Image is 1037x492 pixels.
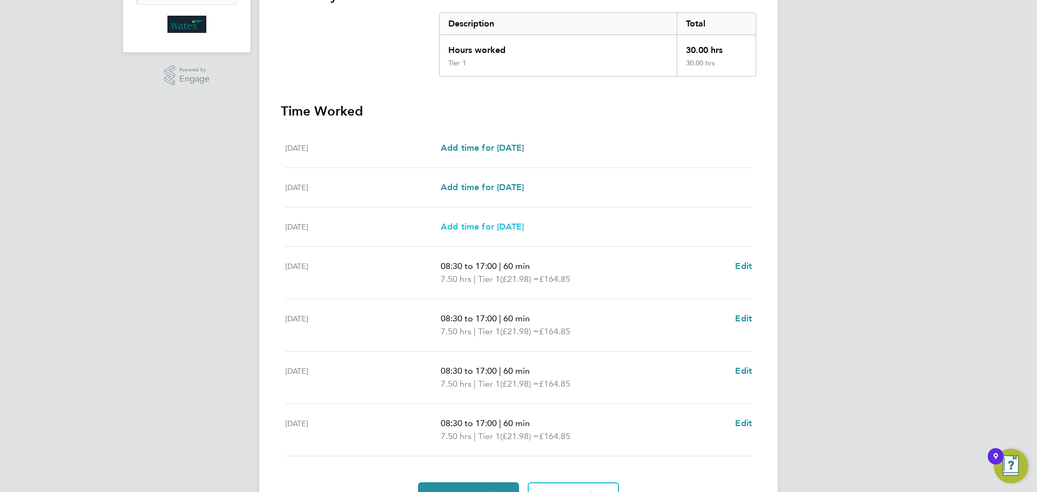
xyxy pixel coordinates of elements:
[179,65,210,75] span: Powered by
[441,366,497,376] span: 08:30 to 17:00
[440,13,677,35] div: Description
[441,418,497,428] span: 08:30 to 17:00
[164,65,210,86] a: Powered byEngage
[735,261,752,271] span: Edit
[441,261,497,271] span: 08:30 to 17:00
[285,181,441,194] div: [DATE]
[677,59,756,76] div: 30.00 hrs
[503,261,530,271] span: 60 min
[994,449,1028,483] button: Open Resource Center, 9 new notifications
[474,274,476,284] span: |
[478,430,500,443] span: Tier 1
[503,366,530,376] span: 60 min
[993,456,998,470] div: 9
[441,141,524,154] a: Add time for [DATE]
[677,35,756,59] div: 30.00 hrs
[499,261,501,271] span: |
[500,431,539,441] span: (£21.98) =
[441,431,472,441] span: 7.50 hrs
[499,418,501,428] span: |
[735,260,752,273] a: Edit
[478,273,500,286] span: Tier 1
[441,274,472,284] span: 7.50 hrs
[539,326,570,336] span: £164.85
[474,326,476,336] span: |
[285,141,441,154] div: [DATE]
[281,103,756,120] h3: Time Worked
[441,182,524,192] span: Add time for [DATE]
[539,379,570,389] span: £164.85
[500,379,539,389] span: (£21.98) =
[179,75,210,84] span: Engage
[735,312,752,325] a: Edit
[499,366,501,376] span: |
[285,312,441,338] div: [DATE]
[441,379,472,389] span: 7.50 hrs
[136,16,238,33] a: Go to home page
[441,326,472,336] span: 7.50 hrs
[503,313,530,323] span: 60 min
[285,220,441,233] div: [DATE]
[500,274,539,284] span: (£21.98) =
[539,274,570,284] span: £164.85
[439,12,756,77] div: Summary
[735,417,752,430] a: Edit
[474,379,476,389] span: |
[735,366,752,376] span: Edit
[441,313,497,323] span: 08:30 to 17:00
[503,418,530,428] span: 60 min
[285,417,441,443] div: [DATE]
[474,431,476,441] span: |
[448,59,466,68] div: Tier 1
[499,313,501,323] span: |
[735,313,752,323] span: Edit
[441,221,524,232] span: Add time for [DATE]
[500,326,539,336] span: (£21.98) =
[735,418,752,428] span: Edit
[285,260,441,286] div: [DATE]
[441,143,524,153] span: Add time for [DATE]
[735,365,752,378] a: Edit
[677,13,756,35] div: Total
[441,181,524,194] a: Add time for [DATE]
[478,378,500,390] span: Tier 1
[167,16,206,33] img: wates-logo-retina.png
[539,431,570,441] span: £164.85
[285,365,441,390] div: [DATE]
[441,220,524,233] a: Add time for [DATE]
[440,35,677,59] div: Hours worked
[478,325,500,338] span: Tier 1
